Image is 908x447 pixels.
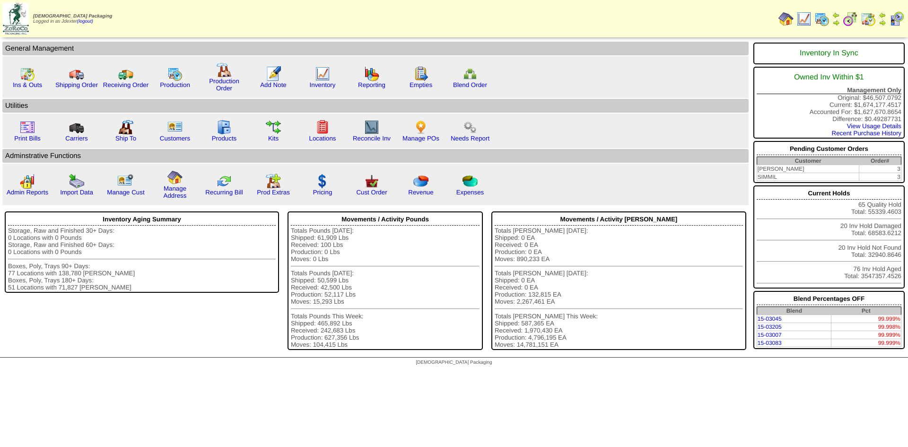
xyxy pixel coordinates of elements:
[55,81,98,88] a: Shipping Order
[757,69,901,87] div: Owned Inv Within $1
[205,189,243,196] a: Recurring Bill
[310,81,336,88] a: Inventory
[291,227,480,348] div: Totals Pounds [DATE]: Shipped: 61,909 Lbs Received: 100 Lbs Production: 0 Lbs Moves: 0 Lbs Totals...
[413,66,428,81] img: workorder.gif
[167,66,183,81] img: calendarprod.gif
[266,174,281,189] img: prodextras.gif
[831,339,901,347] td: 99.999%
[209,78,239,92] a: Production Order
[758,340,782,346] a: 15-03083
[758,316,782,322] a: 15-03045
[103,81,148,88] a: Receiving Order
[257,189,290,196] a: Prod Extras
[451,135,489,142] a: Needs Report
[315,66,330,81] img: line_graph.gif
[315,174,330,189] img: dollar.gif
[753,67,905,139] div: Original: $46,507.0792 Current: $1,674,177.4517 Accounted For: $1,627,670.8654 Difference: $0.492...
[847,123,901,130] a: View Usage Details
[291,213,480,226] div: Movements / Activity Pounds
[217,174,232,189] img: reconcile.gif
[266,120,281,135] img: workflow.gif
[217,62,232,78] img: factory.gif
[402,135,439,142] a: Manage POs
[260,81,287,88] a: Add Note
[20,174,35,189] img: graph2.png
[456,189,484,196] a: Expenses
[859,173,901,181] td: 3
[118,66,133,81] img: truck2.gif
[315,120,330,135] img: locations.gif
[309,135,336,142] a: Locations
[410,81,432,88] a: Empties
[20,66,35,81] img: calendarinout.gif
[831,315,901,323] td: 99.999%
[33,14,112,24] span: Logged in as Jdexter
[757,165,859,173] td: [PERSON_NAME]
[14,135,41,142] a: Print Bills
[463,174,478,189] img: pie_chart2.png
[832,19,840,26] img: arrowright.gif
[2,149,749,163] td: Adminstrative Functions
[861,11,876,26] img: calendarinout.gif
[832,130,901,137] a: Recent Purchase History
[266,66,281,81] img: orders.gif
[160,81,190,88] a: Production
[757,143,901,155] div: Pending Customer Orders
[115,135,136,142] a: Ship To
[463,120,478,135] img: workflow.png
[2,42,749,55] td: General Management
[495,227,743,348] div: Totals [PERSON_NAME] [DATE]: Shipped: 0 EA Received: 0 EA Production: 0 EA Moves: 890,233 EA Tota...
[356,189,387,196] a: Cust Order
[60,189,93,196] a: Import Data
[495,213,743,226] div: Movements / Activity [PERSON_NAME]
[167,170,183,185] img: home.gif
[757,157,859,165] th: Customer
[879,11,886,19] img: arrowleft.gif
[832,11,840,19] img: arrowleft.gif
[879,19,886,26] img: arrowright.gif
[889,11,904,26] img: calendarcustomer.gif
[831,307,901,315] th: Pct
[859,165,901,173] td: 3
[757,187,901,200] div: Current Holds
[268,135,279,142] a: Kits
[413,120,428,135] img: po.png
[20,120,35,135] img: invoice2.gif
[757,173,859,181] td: SIMMIL
[353,135,391,142] a: Reconcile Inv
[831,331,901,339] td: 99.999%
[463,66,478,81] img: network.png
[753,185,905,289] div: 65 Quality Hold Total: 55339.4603 20 Inv Hold Damaged Total: 68583.6212 20 Inv Hold Not Found Tot...
[167,120,183,135] img: customers.gif
[796,11,812,26] img: line_graph.gif
[757,44,901,62] div: Inventory In Sync
[453,81,487,88] a: Blend Order
[77,19,93,24] a: (logout)
[2,99,749,113] td: Utilities
[413,174,428,189] img: pie_chart.png
[69,66,84,81] img: truck.gif
[160,135,190,142] a: Customers
[33,14,112,19] span: [DEMOGRAPHIC_DATA] Packaging
[814,11,829,26] img: calendarprod.gif
[843,11,858,26] img: calendarblend.gif
[13,81,42,88] a: Ins & Outs
[778,11,794,26] img: home.gif
[7,189,48,196] a: Admin Reports
[117,174,135,189] img: managecust.png
[217,120,232,135] img: cabinet.gif
[164,185,187,199] a: Manage Address
[65,135,87,142] a: Carriers
[757,307,831,315] th: Blend
[859,157,901,165] th: Order#
[364,174,379,189] img: cust_order.png
[69,120,84,135] img: truck3.gif
[8,227,276,291] div: Storage, Raw and Finished 30+ Days: 0 Locations with 0 Pounds Storage, Raw and Finished 60+ Days:...
[758,332,782,338] a: 15-03007
[408,189,433,196] a: Revenue
[831,323,901,331] td: 99.998%
[364,120,379,135] img: line_graph2.gif
[3,3,29,35] img: zoroco-logo-small.webp
[8,213,276,226] div: Inventory Aging Summary
[212,135,237,142] a: Products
